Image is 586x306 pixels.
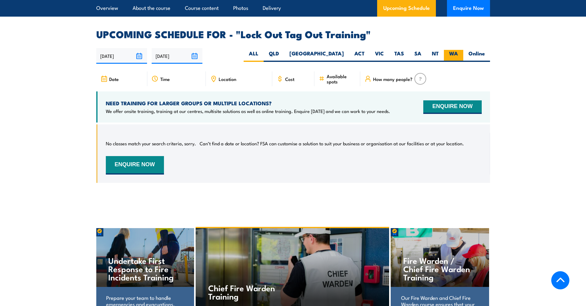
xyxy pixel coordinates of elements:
[108,256,181,281] h4: Undertake First Response to Fire Incidents Training
[109,76,119,82] span: Date
[96,48,147,64] input: From date
[409,50,427,62] label: SA
[244,50,264,62] label: ALL
[423,100,481,114] button: ENQUIRE NOW
[106,140,196,147] p: No classes match your search criteria, sorry.
[264,50,284,62] label: QLD
[349,50,370,62] label: ACT
[106,108,390,114] p: We offer onsite training, training at our centres, multisite solutions as well as online training...
[444,50,463,62] label: WA
[208,284,281,300] h4: Chief Fire Warden Training
[285,76,294,82] span: Cost
[106,100,390,107] h4: NEED TRAINING FOR LARGER GROUPS OR MULTIPLE LOCATIONS?
[200,140,464,147] p: Can’t find a date or location? FSA can customise a solution to suit your business or organisation...
[327,74,356,84] span: Available spots
[96,30,490,38] h2: UPCOMING SCHEDULE FOR - "Lock Out Tag Out Training"
[106,156,164,175] button: ENQUIRE NOW
[219,76,236,82] span: Location
[284,50,349,62] label: [GEOGRAPHIC_DATA]
[160,76,170,82] span: Time
[463,50,490,62] label: Online
[370,50,389,62] label: VIC
[373,76,413,82] span: How many people?
[427,50,444,62] label: NT
[389,50,409,62] label: TAS
[403,256,476,281] h4: Fire Warden / Chief Fire Warden Training
[152,48,202,64] input: To date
